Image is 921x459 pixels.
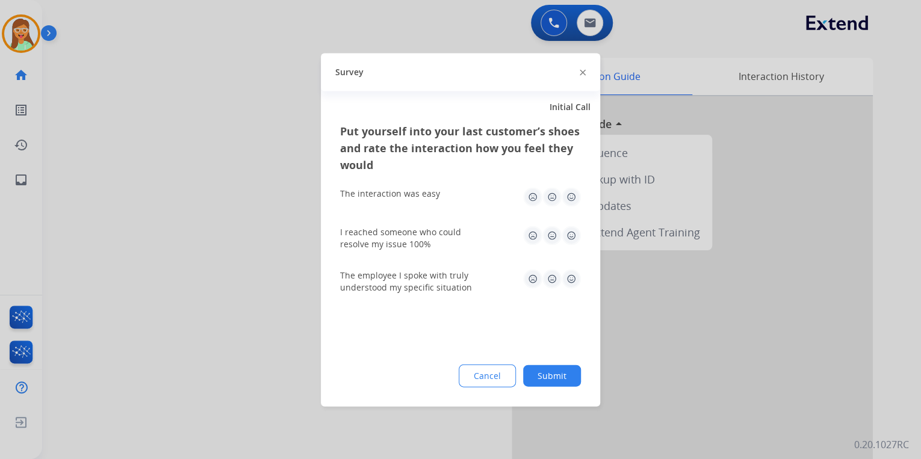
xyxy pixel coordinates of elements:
p: 0.20.1027RC [854,437,909,452]
span: Initial Call [550,100,591,112]
button: Cancel [459,364,516,387]
div: I reached someone who could resolve my issue 100% [340,226,485,250]
img: close-button [580,70,586,76]
span: Survey [335,66,364,78]
div: The interaction was easy [340,187,440,199]
h3: Put yourself into your last customer’s shoes and rate the interaction how you feel they would [340,122,581,173]
button: Submit [523,365,581,386]
div: The employee I spoke with truly understood my specific situation [340,269,485,293]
